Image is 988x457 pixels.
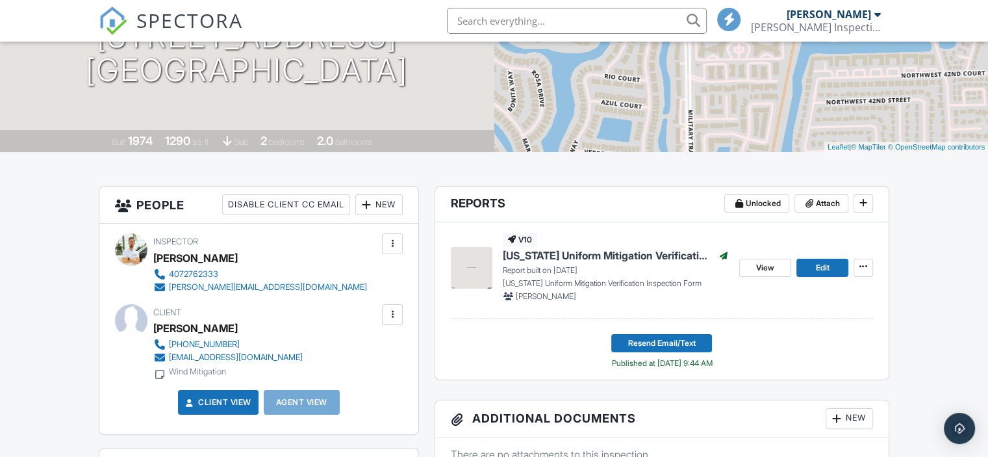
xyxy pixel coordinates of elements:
[99,187,418,224] h3: People
[269,137,305,147] span: bedrooms
[826,408,873,429] div: New
[824,142,988,153] div: |
[153,338,303,351] a: [PHONE_NUMBER]
[153,248,238,268] div: [PERSON_NAME]
[851,143,886,151] a: © MapTiler
[169,282,367,293] div: [PERSON_NAME][EMAIL_ADDRESS][DOMAIN_NAME]
[260,134,267,148] div: 2
[751,21,881,34] div: Garver Inspection Services
[169,339,240,350] div: [PHONE_NUMBER]
[335,137,372,147] span: bathrooms
[234,137,248,147] span: slab
[169,269,218,280] div: 4072762333
[169,352,303,363] div: [EMAIL_ADDRESS][DOMAIN_NAME]
[447,8,707,34] input: Search everything...
[153,268,367,281] a: 4072762333
[128,134,153,148] div: 1974
[153,351,303,364] a: [EMAIL_ADDRESS][DOMAIN_NAME]
[222,194,350,215] div: Disable Client CC Email
[944,413,975,444] div: Open Intercom Messenger
[192,137,210,147] span: sq. ft.
[153,237,198,246] span: Inspector
[435,400,889,437] h3: Additional Documents
[183,396,251,409] a: Client View
[153,281,367,294] a: [PERSON_NAME][EMAIL_ADDRESS][DOMAIN_NAME]
[169,367,226,377] div: Wind Mitigation
[828,143,849,151] a: Leaflet
[165,134,190,148] div: 1290
[787,8,871,21] div: [PERSON_NAME]
[99,18,243,45] a: SPECTORA
[888,143,985,151] a: © OpenStreetMap contributors
[317,134,333,148] div: 2.0
[99,7,127,35] img: The Best Home Inspection Software - Spectora
[153,307,181,317] span: Client
[136,7,243,34] span: SPECTORA
[86,20,408,88] h1: [STREET_ADDRESS] [GEOGRAPHIC_DATA]
[153,319,238,338] div: [PERSON_NAME]
[112,137,126,147] span: Built
[355,194,403,215] div: New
